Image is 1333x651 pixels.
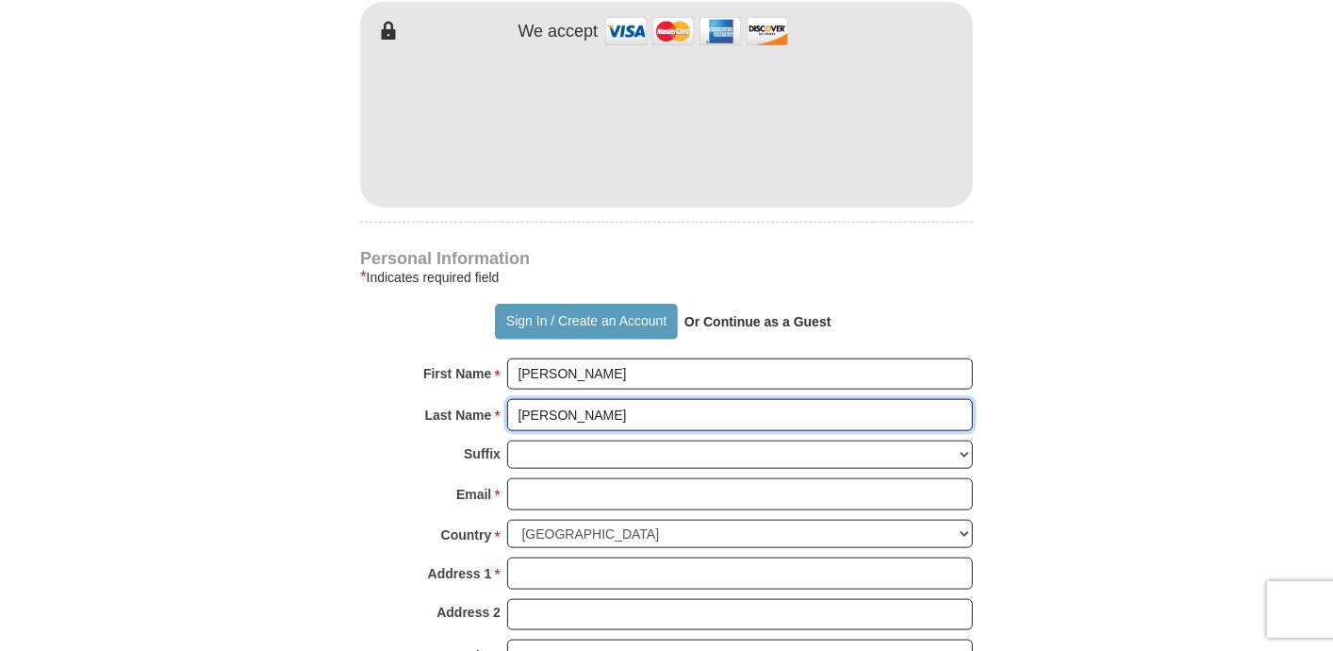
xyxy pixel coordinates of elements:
[423,360,491,387] strong: First Name
[464,441,501,467] strong: Suffix
[428,560,492,587] strong: Address 1
[360,251,973,266] h4: Personal Information
[518,22,599,42] h4: We accept
[456,481,491,508] strong: Email
[602,11,791,52] img: credit cards accepted
[684,314,831,329] strong: Or Continue as a Guest
[441,522,492,548] strong: Country
[360,266,973,289] div: Indicates required field
[425,402,492,428] strong: Last Name
[495,304,677,340] button: Sign In / Create an Account
[436,599,501,626] strong: Address 2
